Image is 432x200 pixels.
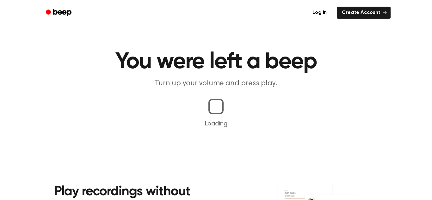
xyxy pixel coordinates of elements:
a: Create Account [337,7,391,19]
a: Log in [306,5,333,20]
p: Loading [8,119,424,129]
a: Beep [41,7,77,19]
h1: You were left a beep [54,51,378,73]
p: Turn up your volume and press play. [95,78,337,89]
